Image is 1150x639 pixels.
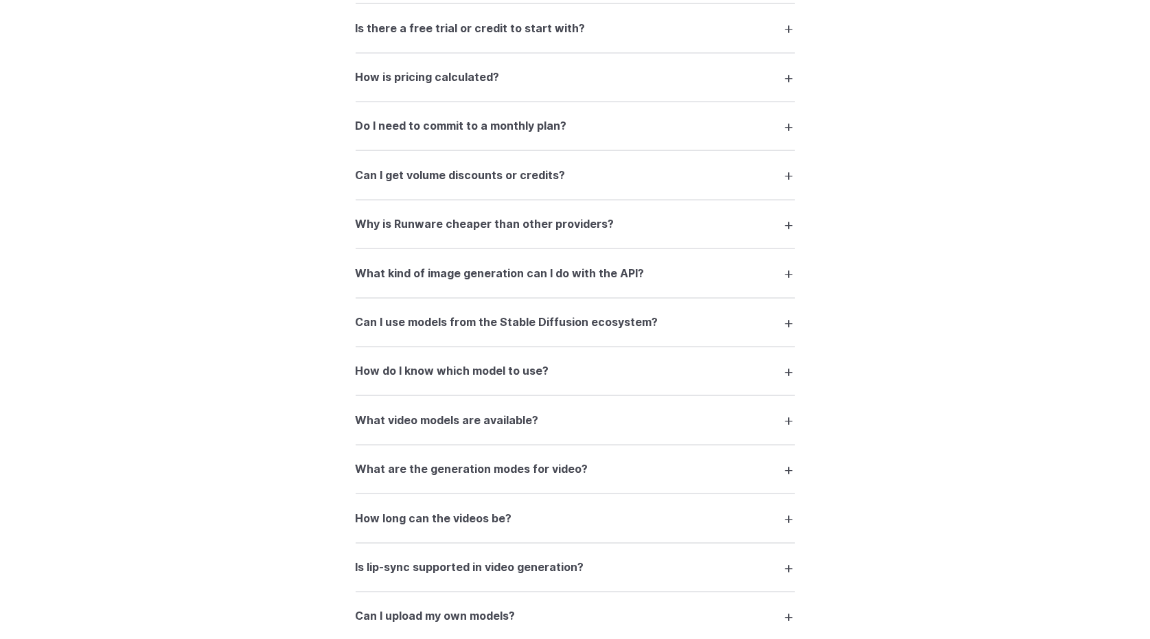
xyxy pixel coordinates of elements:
[356,20,586,38] h3: Is there a free trial or credit to start with?
[356,407,795,433] summary: What video models are available?
[356,117,567,135] h3: Do I need to commit to a monthly plan?
[356,510,512,528] h3: How long can the videos be?
[356,559,584,577] h3: Is lip-sync supported in video generation?
[356,216,614,233] h3: Why is Runware cheaper than other providers?
[356,265,645,283] h3: What kind of image generation can I do with the API?
[356,65,795,91] summary: How is pricing calculated?
[356,69,500,86] h3: How is pricing calculated?
[356,310,795,336] summary: Can I use models from the Stable Diffusion ecosystem?
[356,314,658,332] h3: Can I use models from the Stable Diffusion ecosystem?
[356,362,549,380] h3: How do I know which model to use?
[356,456,795,483] summary: What are the generation modes for video?
[356,113,795,139] summary: Do I need to commit to a monthly plan?
[356,505,795,531] summary: How long can the videos be?
[356,162,795,188] summary: Can I get volume discounts or credits?
[356,358,795,384] summary: How do I know which model to use?
[356,260,795,286] summary: What kind of image generation can I do with the API?
[356,211,795,237] summary: Why is Runware cheaper than other providers?
[356,412,539,430] h3: What video models are available?
[356,167,566,185] h3: Can I get volume discounts or credits?
[356,461,588,478] h3: What are the generation modes for video?
[356,555,795,581] summary: Is lip-sync supported in video generation?
[356,607,516,625] h3: Can I upload my own models?
[356,15,795,41] summary: Is there a free trial or credit to start with?
[356,603,795,629] summary: Can I upload my own models?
